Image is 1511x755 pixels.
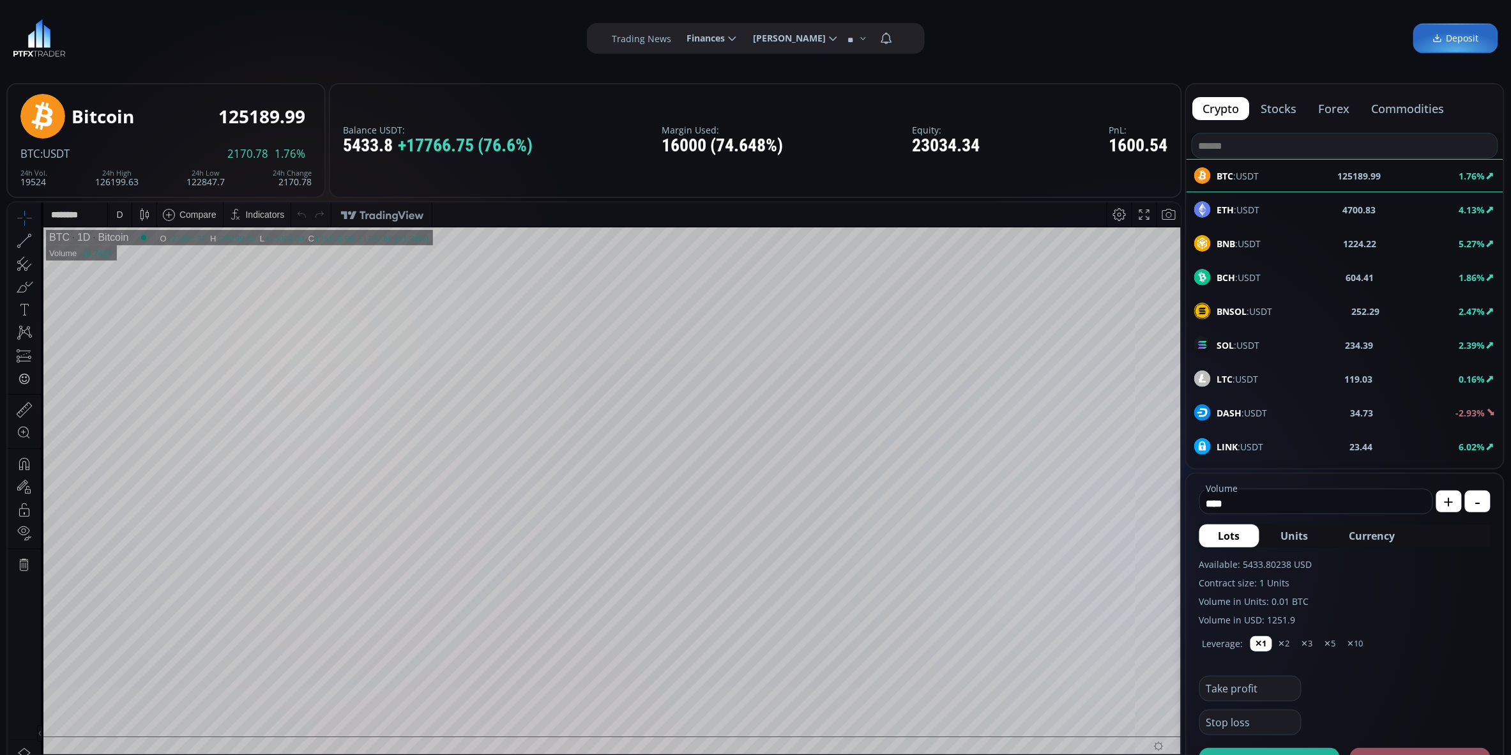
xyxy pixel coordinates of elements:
b: DASH [1217,407,1242,419]
button: crypto [1193,97,1250,120]
span: :USDT [40,146,70,161]
div: 1600.54 [1109,136,1168,156]
b: SOL [1217,339,1234,351]
button: Units [1262,524,1328,547]
label: Volume in Units: 0.01 BTC [1199,595,1491,608]
b: -2.93% [1456,407,1485,419]
div: Market open [130,29,142,41]
b: 119.03 [1345,372,1373,386]
div: 24h High [95,169,139,177]
b: 34.73 [1351,406,1374,420]
b: BNSOL [1217,305,1247,317]
div: 1y [65,560,74,570]
div: O [152,31,159,41]
span: 22:03:36 (UTC) [1028,560,1090,570]
button: ✕1 [1250,636,1272,652]
label: Balance USDT: [343,125,533,135]
span: Units [1281,528,1309,544]
a: Deposit [1413,24,1498,54]
div: log [1128,560,1141,570]
span: :USDT [1217,237,1261,250]
b: 1224.22 [1344,237,1377,250]
div: 126199.63 [95,169,139,187]
b: 2.39% [1459,339,1485,351]
div: 125189.99 [218,107,305,126]
div: L [252,31,257,41]
div: 3m [83,560,95,570]
button: Currency [1330,524,1415,547]
span: :USDT [1217,406,1268,420]
div: Volume [42,46,69,56]
button: stocks [1251,97,1307,120]
div: Indicators [238,7,277,17]
label: Equity: [913,125,980,135]
div: 5y [46,560,56,570]
span: Currency [1349,528,1395,544]
button: Lots [1199,524,1259,547]
div: 1D [62,29,82,41]
div: Toggle Auto Scale [1145,553,1171,577]
label: Leverage: [1203,637,1243,650]
div: +1707.68 (+1.38%) [350,31,421,41]
div: Compare [172,7,209,17]
span: Deposit [1432,32,1479,45]
button: commodities [1362,97,1455,120]
div:  [11,171,22,183]
b: 2.47% [1459,305,1485,317]
div: Bitcoin [72,107,134,126]
span: Finances [678,26,725,51]
span: :USDT [1217,305,1273,318]
span: :USDT [1217,203,1260,217]
label: Trading News [612,32,672,45]
div: C [301,31,307,41]
b: BNB [1217,238,1236,250]
span: :USDT [1217,339,1260,352]
div: Bitcoin [82,29,121,41]
b: 4.13% [1459,204,1485,216]
label: Contract size: 1 Units [1199,576,1491,590]
span: :USDT [1217,372,1259,386]
b: LINK [1217,441,1238,453]
b: 1.86% [1459,271,1485,284]
button: forex [1309,97,1360,120]
span: +17766.75 (76.6%) [398,136,533,156]
span: Lots [1219,528,1240,544]
div: D [109,7,115,17]
div: 23034.34 [913,136,980,156]
span: :USDT [1217,440,1264,454]
span: BTC [20,146,40,161]
b: ETH [1217,204,1234,216]
div: 5433.8 [343,136,533,156]
div: Toggle Log Scale [1124,553,1145,577]
div: 5d [126,560,136,570]
div: auto [1150,560,1167,570]
div: 16000 (74.648%) [662,136,783,156]
div: H [202,31,209,41]
div: 125189.99 [307,31,346,41]
label: Margin Used: [662,125,783,135]
div: 24h Low [186,169,225,177]
b: 5.27% [1459,238,1485,250]
img: LOGO [13,19,66,57]
button: + [1436,491,1462,512]
b: 6.02% [1459,441,1485,453]
div: 19524 [20,169,47,187]
label: Volume in USD: 1251.9 [1199,613,1491,627]
div: 1m [104,560,116,570]
b: 23.44 [1350,440,1373,454]
div: 24h Change [273,169,312,177]
button: ✕5 [1319,636,1341,652]
button: 22:03:36 (UTC) [1024,553,1094,577]
span: :USDT [1217,271,1261,284]
b: LTC [1217,373,1233,385]
div: 18.742K [74,46,105,56]
b: 0.16% [1459,373,1485,385]
div: BTC [42,29,62,41]
b: 252.29 [1352,305,1380,318]
b: 234.39 [1346,339,1374,352]
button: ✕10 [1342,636,1369,652]
label: Available: 5433.80238 USD [1199,558,1491,571]
div: Go to [171,553,192,577]
div: 2170.78 [273,169,312,187]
